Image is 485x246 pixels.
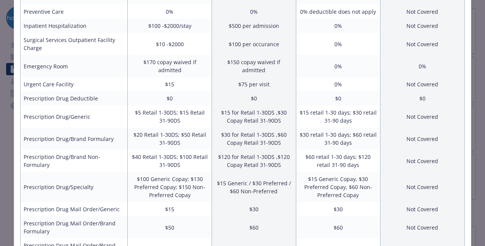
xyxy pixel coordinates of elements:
td: 0% [212,5,296,19]
td: $15 for Retail 1-30DS ,$30 Copay Retail 31-90DS [212,105,296,128]
td: Urgent Care Facility [21,77,128,91]
td: $15 retail 1-30 days; $30 retail 31-90 days [296,105,380,128]
td: $30 retail 1-30 days; $60 retail 31-90 days [296,128,380,150]
td: Not Covered [380,77,464,91]
td: $75 per visit [212,77,296,91]
td: 0% [296,19,380,33]
td: Not Covered [380,202,464,216]
td: 0% [380,55,464,77]
td: Not Covered [380,5,464,19]
td: $0 [212,91,296,105]
td: Prescription Drug Mail Order/Brand Formulary [21,216,128,238]
td: $30 [212,202,296,216]
td: $50 [128,216,212,238]
td: 0% [296,77,380,91]
td: 0% [128,5,212,19]
td: Prescription Drug/Brand Formulary [21,128,128,150]
td: $170 copay waived if admitted [128,55,212,77]
td: Not Covered [380,150,464,172]
td: Not Covered [380,19,464,33]
td: Surgical Services Outpatient Facility Charge [21,33,128,55]
td: $60 [212,216,296,238]
td: $100 per occurance [212,33,296,55]
td: $20 Retail 1-30DS; $50 Retail 31-90DS [128,128,212,150]
td: Inpatient Hospitalization [21,19,128,33]
td: $500 per admission [212,19,296,33]
td: Not Covered [380,33,464,55]
td: $10 -$2000 [128,33,212,55]
td: $15 [128,77,212,91]
td: $60 retail 1-30 days; $120 retail 31-90 days [296,150,380,172]
td: Not Covered [380,172,464,202]
td: Prescription Drug/Specialty [21,172,128,202]
td: Prescription Drug/Brand Non-Formulary [21,150,128,172]
td: $100 Generic Copay; $130 Preferred Copay; $150 Non-Preferred Copay [128,172,212,202]
td: 0% [296,33,380,55]
td: Prescription Drug Mail Order/Generic [21,202,128,216]
td: $0 [128,91,212,105]
td: Not Covered [380,216,464,238]
td: $150 copay waived if admitted [212,55,296,77]
td: $15 Generic / $30 Preferred / $60 Non-Preferred [212,172,296,202]
td: 0% deductible does not apply [296,5,380,19]
td: $15 Generic Copay, $30 Preferred Copay, $60 Non-Preferred Copay [296,172,380,202]
td: $100 -$2000/stay [128,19,212,33]
td: $0 [296,91,380,105]
td: $0 [380,91,464,105]
td: $30 for Retail 1-30DS ,$60 Copay Retail 31-90DS [212,128,296,150]
td: Prescription Drug Deductible [21,91,128,105]
td: 0% [296,55,380,77]
td: $15 [128,202,212,216]
td: Emergency Room [21,55,128,77]
td: Prescription Drug/Generic [21,105,128,128]
td: $40 Retail 1-30DS; $100 Retail 31-90DS [128,150,212,172]
td: $120 for Retail 1-30DS ,$120 Copay Retail 31-90DS [212,150,296,172]
td: Not Covered [380,128,464,150]
td: Preventive Care [21,5,128,19]
td: $5 Retail 1-30DS; $15 Retail 31-90DS [128,105,212,128]
td: Not Covered [380,105,464,128]
td: $30 [296,202,380,216]
td: $60 [296,216,380,238]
